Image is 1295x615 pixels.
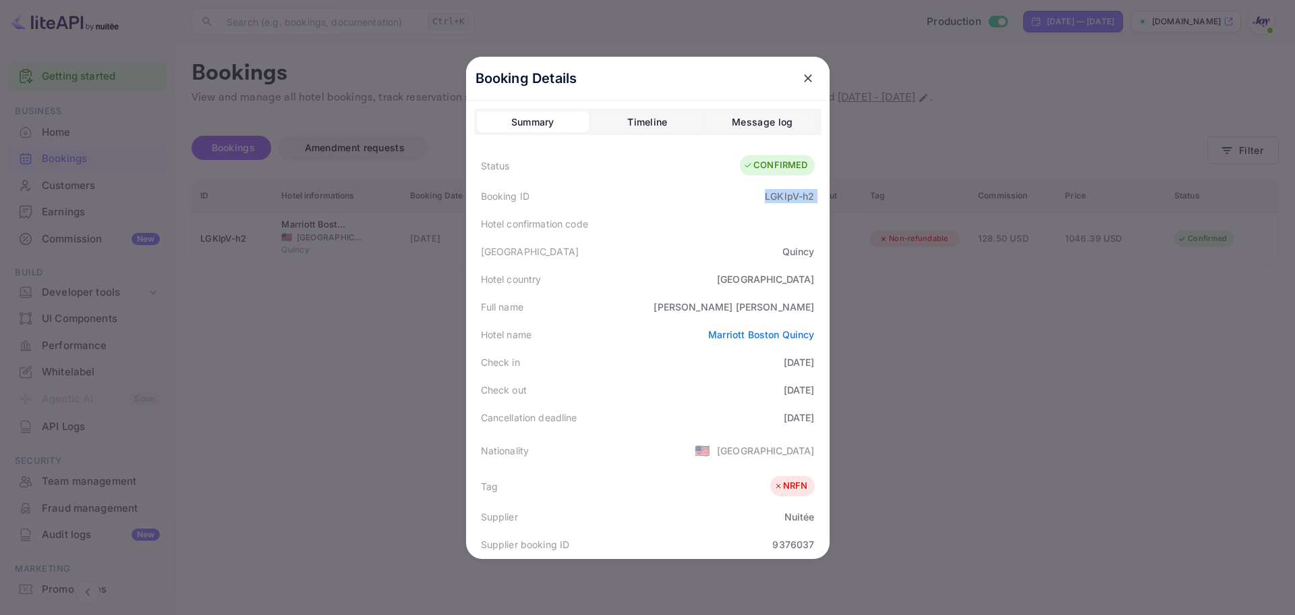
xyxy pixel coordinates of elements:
[481,537,570,552] div: Supplier booking ID
[627,114,667,130] div: Timeline
[717,444,815,458] div: [GEOGRAPHIC_DATA]
[481,189,530,203] div: Booking ID
[774,479,808,493] div: NRFN
[481,159,510,173] div: Status
[476,68,577,88] p: Booking Details
[784,410,815,425] div: [DATE]
[784,510,815,524] div: Nuitée
[481,244,579,259] div: [GEOGRAPHIC_DATA]
[796,66,820,90] button: close
[695,438,710,462] span: United States
[772,537,814,552] div: 9376037
[481,510,518,524] div: Supplier
[481,444,529,458] div: Nationality
[481,217,588,231] div: Hotel confirmation code
[717,272,815,286] div: [GEOGRAPHIC_DATA]
[481,479,498,493] div: Tag
[592,111,703,133] button: Timeline
[732,114,793,130] div: Message log
[481,410,577,425] div: Cancellation deadline
[784,355,815,369] div: [DATE]
[511,114,554,130] div: Summary
[708,329,814,340] a: Marriott Boston Quincy
[481,327,532,342] div: Hotel name
[481,272,542,286] div: Hotel country
[743,159,807,172] div: CONFIRMED
[654,300,814,314] div: [PERSON_NAME] [PERSON_NAME]
[784,383,815,397] div: [DATE]
[481,383,527,397] div: Check out
[765,189,814,203] div: LGKlpV-h2
[477,111,589,133] button: Summary
[481,355,520,369] div: Check in
[481,300,523,314] div: Full name
[782,244,815,259] div: Quincy
[706,111,818,133] button: Message log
